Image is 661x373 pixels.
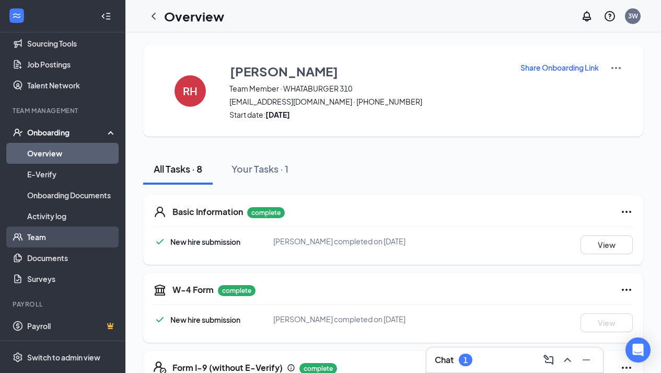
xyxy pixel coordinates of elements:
[218,285,256,296] p: complete
[27,315,117,336] a: PayrollCrown
[273,314,405,324] span: [PERSON_NAME] completed on [DATE]
[154,206,166,218] svg: User
[463,356,468,365] div: 1
[229,109,507,120] span: Start date:
[231,162,288,175] div: Your Tasks · 1
[287,364,295,372] svg: Info
[27,33,117,54] a: Sourcing Tools
[540,352,557,368] button: ComposeMessage
[27,352,100,363] div: Switch to admin view
[559,352,576,368] button: ChevronUp
[13,106,114,115] div: Team Management
[147,10,160,22] svg: ChevronLeft
[27,185,117,206] a: Onboarding Documents
[229,83,507,94] span: Team Member · WHATABURGER 310
[170,315,240,324] span: New hire submission
[11,10,22,21] svg: WorkstreamLogo
[172,284,214,296] h5: W-4 Form
[27,127,108,138] div: Onboarding
[610,62,622,74] img: More Actions
[170,237,240,246] span: New hire submission
[229,62,507,81] button: [PERSON_NAME]
[542,354,555,366] svg: ComposeMessage
[230,62,338,80] h3: [PERSON_NAME]
[265,110,290,119] strong: [DATE]
[27,75,117,96] a: Talent Network
[229,96,507,107] span: [EMAIL_ADDRESS][DOMAIN_NAME] · [PHONE_NUMBER]
[13,300,114,309] div: Payroll
[580,354,593,366] svg: Minimize
[628,12,638,20] div: 3W
[625,337,651,363] div: Open Intercom Messenger
[27,164,117,185] a: E-Verify
[27,54,117,75] a: Job Postings
[620,206,633,218] svg: Ellipses
[581,235,633,254] button: View
[27,247,117,268] a: Documents
[27,227,117,247] a: Team
[154,284,166,296] svg: TaxGovernmentIcon
[27,268,117,289] a: Surveys
[27,206,117,227] a: Activity log
[273,236,405,246] span: [PERSON_NAME] completed on [DATE]
[164,62,216,120] button: RH
[101,11,111,21] svg: Collapse
[172,206,243,218] h5: Basic Information
[578,352,595,368] button: Minimize
[561,354,574,366] svg: ChevronUp
[247,207,285,218] p: complete
[620,284,633,296] svg: Ellipses
[183,87,198,95] h4: RH
[581,10,593,22] svg: Notifications
[13,352,23,363] svg: Settings
[154,162,202,175] div: All Tasks · 8
[520,62,599,73] button: Share Onboarding Link
[154,313,166,326] svg: Checkmark
[581,313,633,332] button: View
[435,354,454,366] h3: Chat
[604,10,616,22] svg: QuestionInfo
[164,7,224,25] h1: Overview
[154,235,166,248] svg: Checkmark
[13,127,23,138] svg: UserCheck
[27,143,117,164] a: Overview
